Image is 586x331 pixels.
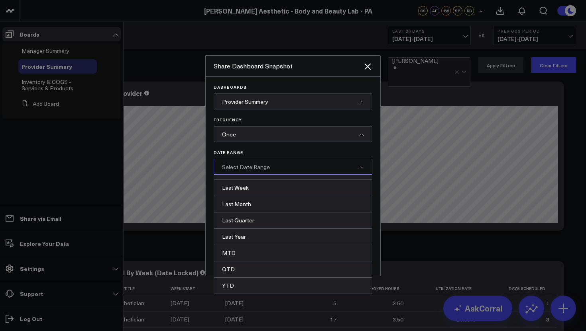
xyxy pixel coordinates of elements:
span: Select Date Range [222,163,270,171]
p: Frequency [214,117,372,122]
div: Last Month [214,196,372,212]
p: Dashboards [214,85,372,90]
div: Last Week [214,180,372,196]
span: Provider Summary [222,98,268,105]
button: Close [363,62,372,71]
div: Last Quarter [214,212,372,229]
p: Date Range [214,150,372,155]
div: YTD [214,278,372,294]
div: QTD [214,261,372,278]
div: MTD [214,245,372,261]
span: Once [222,130,236,138]
div: Last Year [214,229,372,245]
div: Share Dashboard Snapshot [214,62,363,70]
